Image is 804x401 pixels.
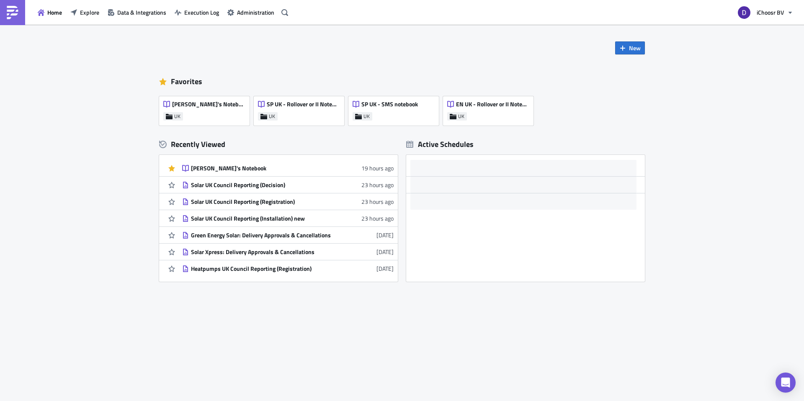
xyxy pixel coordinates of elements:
[776,373,796,393] div: Open Intercom Messenger
[182,177,394,193] a: Solar UK Council Reporting (Decision)23 hours ago
[33,6,66,19] button: Home
[6,6,19,19] img: PushMetrics
[191,231,338,239] div: Green Energy Solar: Delivery Approvals & Cancellations
[361,180,394,189] time: 2025-08-20T11:01:57Z
[170,6,223,19] button: Execution Log
[182,210,394,226] a: Solar UK Council Reporting (Installation) new23 hours ago
[376,264,394,273] time: 2025-08-04T09:00:19Z
[629,44,641,52] span: New
[159,138,398,151] div: Recently Viewed
[237,8,274,17] span: Administration
[103,6,170,19] button: Data & Integrations
[80,8,99,17] span: Explore
[757,8,784,17] span: iChoosr BV
[406,139,474,149] div: Active Schedules
[182,193,394,210] a: Solar UK Council Reporting (Registration)23 hours ago
[66,6,103,19] button: Explore
[191,248,338,256] div: Solar Xpress: Delivery Approvals & Cancellations
[376,247,394,256] time: 2025-08-05T16:05:51Z
[172,100,245,108] span: [PERSON_NAME]'s Notebook
[191,215,338,222] div: Solar UK Council Reporting (Installation) new
[159,75,645,88] div: Favorites
[361,164,394,172] time: 2025-08-20T14:30:20Z
[361,197,394,206] time: 2025-08-20T10:51:33Z
[254,92,348,126] a: SP UK - Rollover or II NotebookUK
[348,92,443,126] a: SP UK - SMS notebookUK
[223,6,278,19] button: Administration
[47,8,62,17] span: Home
[182,160,394,176] a: [PERSON_NAME]'s Notebook19 hours ago
[269,113,275,120] span: UK
[376,231,394,239] time: 2025-08-05T16:06:18Z
[615,41,645,54] button: New
[191,181,338,189] div: Solar UK Council Reporting (Decision)
[174,113,180,120] span: UK
[182,244,394,260] a: Solar Xpress: Delivery Approvals & Cancellations[DATE]
[191,165,338,172] div: [PERSON_NAME]'s Notebook
[361,100,418,108] span: SP UK - SMS notebook
[182,227,394,243] a: Green Energy Solar: Delivery Approvals & Cancellations[DATE]
[267,100,340,108] span: SP UK - Rollover or II Notebook
[117,8,166,17] span: Data & Integrations
[443,92,538,126] a: EN UK - Rollover or II NotebookUK
[191,265,338,272] div: Heatpumps UK Council Reporting (Registration)
[458,113,464,120] span: UK
[737,5,751,20] img: Avatar
[182,260,394,277] a: Heatpumps UK Council Reporting (Registration)[DATE]
[456,100,529,108] span: EN UK - Rollover or II Notebook
[191,198,338,206] div: Solar UK Council Reporting (Registration)
[733,3,798,22] button: iChoosr BV
[363,113,370,120] span: UK
[184,8,219,17] span: Execution Log
[361,214,394,223] time: 2025-08-20T10:48:47Z
[159,92,254,126] a: [PERSON_NAME]'s NotebookUK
